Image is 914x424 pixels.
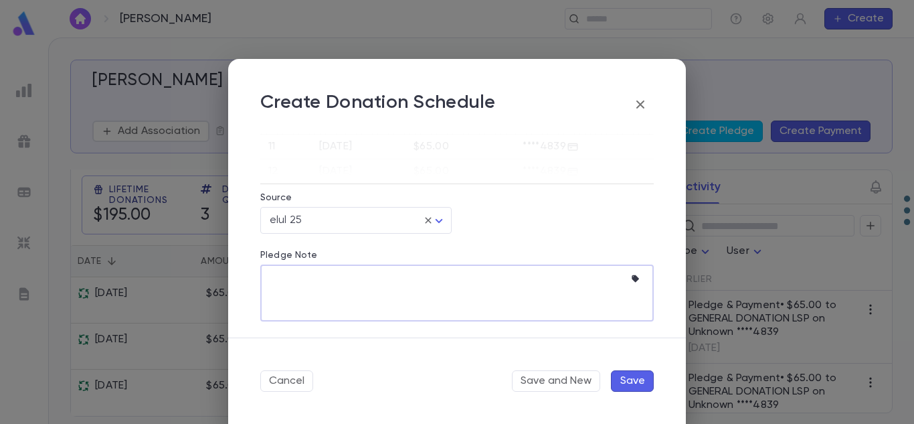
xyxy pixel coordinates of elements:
button: Save and New [512,370,600,392]
div: elul 25 [260,208,452,234]
button: Save [611,370,654,392]
p: Create Donation Schedule [260,91,496,118]
button: Cancel [260,370,313,392]
label: Source [260,192,292,203]
label: Pledge Note [260,250,318,261]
